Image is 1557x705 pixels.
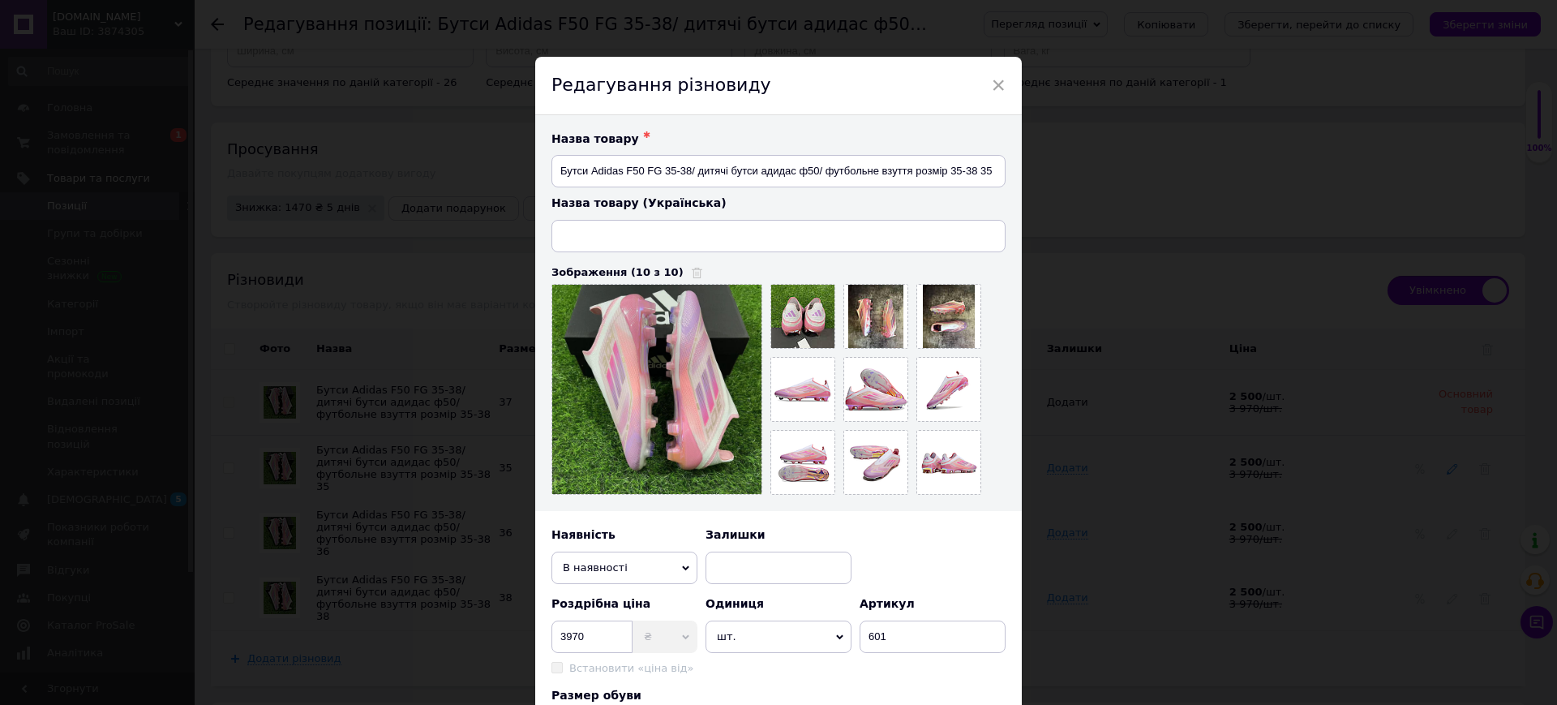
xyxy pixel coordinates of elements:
strong: Аdidas F50 FG [431,14,607,34]
span: Наявність [551,528,616,541]
span: Размер обуви [551,689,641,702]
span: Артикул [860,597,915,610]
div: Зображення (10 з 10) [551,265,1006,280]
span: 🏅 [49,103,71,123]
span: ✱ [643,130,650,140]
span: 🏅 [49,74,71,94]
span: ₴ [633,621,697,653]
span: Назва товару [551,132,639,145]
span: Для вентилирования в [DEMOGRAPHIC_DATA] сделаны дополнительные специальные отверстия. [71,186,669,200]
span: В наявності [551,552,697,584]
span: Бутсы [431,15,482,33]
div: Встановити «ціна від» [569,661,694,676]
span: Назва товару (Українська) [551,196,727,209]
input: Залишки [706,552,851,584]
span: × [991,71,1006,99]
span: Залишки [706,528,766,541]
span: Роздрібна ціна [551,597,650,610]
span: Лёгкая, износостойкая и эластичная подошва из высококачественных материалов обеспечивает идеально... [49,108,980,140]
span: 🏅 [49,181,71,201]
div: Редагування різновиду [535,57,1022,115]
span: Идеальный вариант для игры в футбол на натуральной траве или искусственном покрытии. [134,44,901,64]
span: Материал стельки принимает анатомическую форму, снижает нагрузку и дискомфорт. [71,156,590,170]
span: Модель изготовлена из высококачественных синтетических материалов. [71,79,511,92]
span: шт. [706,621,851,653]
span: 🏅 [49,151,71,171]
span: Одиниця [706,597,764,610]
